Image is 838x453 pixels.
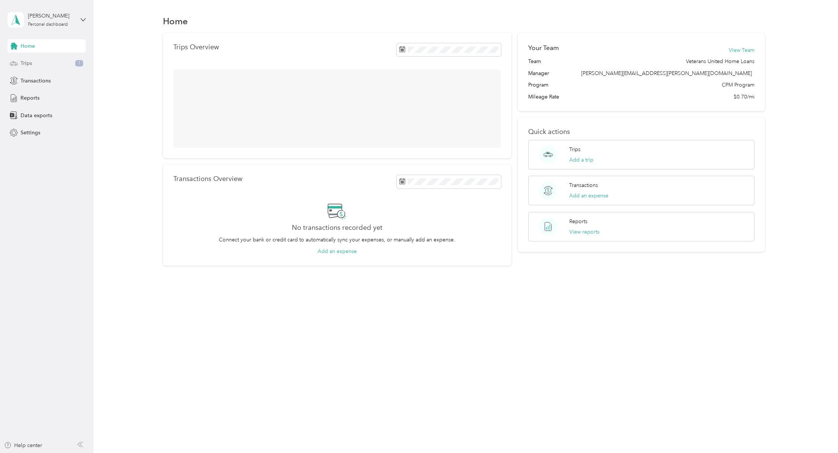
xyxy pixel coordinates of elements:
h2: Your Team [528,43,559,53]
button: Add a trip [569,156,593,164]
p: Connect your bank or credit card to automatically sync your expenses, or manually add an expense. [219,236,455,244]
p: Transactions [569,181,598,189]
div: [PERSON_NAME] [28,12,75,20]
span: Trips [21,59,32,67]
button: Add an expense [318,247,357,255]
div: Personal dashboard [28,22,68,27]
span: Manager [528,69,549,77]
span: Veterans United Home Loans [686,57,754,65]
button: Add an expense [569,192,608,200]
p: Trips Overview [173,43,219,51]
span: Reports [21,94,40,102]
button: View reports [569,228,599,236]
span: Settings [21,129,40,137]
span: Program [528,81,548,89]
h1: Home [163,17,188,25]
span: Mileage Rate [528,93,559,101]
button: View Team [729,46,754,54]
span: Data exports [21,112,52,119]
span: Team [528,57,541,65]
p: Quick actions [528,128,754,136]
span: Transactions [21,77,51,85]
p: Reports [569,218,587,225]
p: Trips [569,146,580,153]
iframe: Everlance-gr Chat Button Frame [796,411,838,453]
span: [PERSON_NAME][EMAIL_ADDRESS][PERSON_NAME][DOMAIN_NAME] [581,70,752,76]
span: CPM Program [722,81,754,89]
span: 1 [75,60,83,67]
span: $0.70/mi [734,93,754,101]
h2: No transactions recorded yet [292,224,382,232]
span: Home [21,42,35,50]
button: Help center [4,441,42,449]
p: Transactions Overview [173,175,242,183]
